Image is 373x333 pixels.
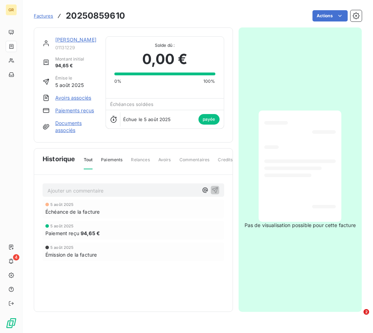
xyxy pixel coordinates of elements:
[123,117,171,122] span: Échue le 5 août 2025
[142,49,188,70] span: 0,00 €
[81,230,100,237] span: 94,65 €
[45,208,100,215] span: Échéance de la facture
[158,157,171,169] span: Avoirs
[101,157,122,169] span: Paiements
[45,251,97,258] span: Émission de la facture
[312,10,348,21] button: Actions
[363,309,369,315] span: 2
[6,318,17,329] img: Logo LeanPay
[13,254,19,260] span: 4
[55,107,94,114] a: Paiements reçus
[66,10,125,22] h3: 20250859610
[131,157,150,169] span: Relances
[114,78,121,84] span: 0%
[34,12,53,19] a: Factures
[218,157,239,169] span: Creditsafe
[55,75,84,81] span: Émise le
[55,45,97,50] span: 01131229
[50,224,74,228] span: 5 août 2025
[179,157,210,169] span: Commentaires
[34,13,53,19] span: Factures
[50,202,74,207] span: 5 août 2025
[84,157,93,169] span: Tout
[114,42,215,49] span: Solde dû :
[6,4,17,15] div: GR
[55,81,84,89] span: 5 août 2025
[110,101,154,107] span: Échéances soldées
[245,222,356,229] span: Pas de visualisation possible pour cette facture
[50,245,74,250] span: 5 août 2025
[55,120,97,134] a: Documents associés
[55,94,91,101] a: Avoirs associés
[55,56,84,62] span: Montant initial
[55,37,96,43] a: [PERSON_NAME]
[43,154,75,164] span: Historique
[203,78,215,84] span: 100%
[55,62,84,69] span: 94,65 €
[349,309,366,326] iframe: Intercom live chat
[45,230,79,237] span: Paiement reçu
[198,114,220,125] span: payée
